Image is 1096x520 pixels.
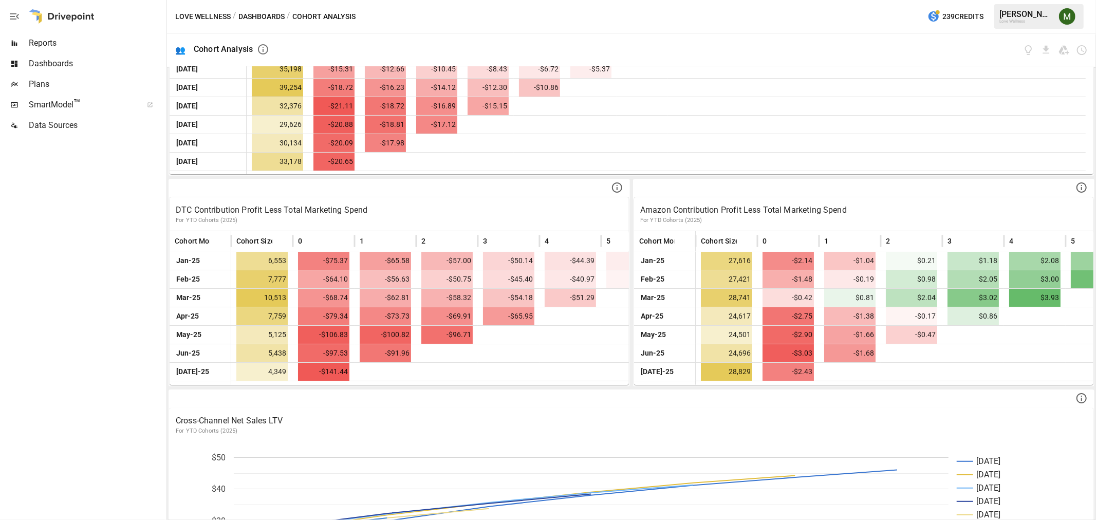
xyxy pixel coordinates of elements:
span: Jan-25 [639,252,666,270]
span: Plans [29,78,164,90]
span: [DATE] [175,116,199,134]
span: 5,125 [236,326,288,344]
span: -$97.53 [298,344,349,362]
span: $3.02 [948,289,999,307]
span: -$0.42 [763,289,814,307]
span: -$44.39 [545,252,596,270]
span: -$2.90 [763,326,814,344]
span: 32,376 [252,97,303,115]
span: [DATE]-25 [175,363,211,381]
span: -$1.68 [824,344,876,362]
button: Save as Google Doc [1058,44,1070,56]
span: -$6.72 [519,60,560,78]
span: 24,501 [701,326,752,344]
button: Meredith Lacasse [1053,2,1082,31]
span: -$10.45 [416,60,457,78]
span: -$141.44 [298,363,349,381]
span: -$1.04 [824,252,876,270]
span: 6,553 [236,252,288,270]
span: 27,421 [701,270,752,288]
div: [PERSON_NAME] [999,9,1053,19]
span: 3 [948,236,952,246]
p: For YTD Cohorts (2025) [176,216,623,225]
button: Sort [1076,234,1090,248]
span: 27,616 [701,252,752,270]
span: 5 [1071,236,1075,246]
button: Sort [426,234,441,248]
button: Schedule dashboard [1076,44,1088,56]
span: -$54.18 [483,289,534,307]
span: -$1.66 [824,326,876,344]
button: Download dashboard [1041,44,1052,56]
p: DTC Contribution Profit Less Total Marketing Spend [176,204,623,216]
span: -$0.47 [886,326,937,344]
button: Sort [365,234,379,248]
span: Apr-25 [175,307,200,325]
span: 30,134 [252,134,303,152]
span: Apr-25 [639,307,665,325]
span: -$16.89 [416,97,457,115]
span: [DATE] [175,134,199,152]
span: 5 [606,236,610,246]
span: 39,254 [252,79,303,97]
span: -$56.63 [360,270,411,288]
span: -$50.75 [421,270,473,288]
span: May-25 [639,326,667,344]
span: 239 Credits [942,10,983,23]
span: -$20.88 [313,116,355,134]
span: -$15.31 [313,60,355,78]
span: -$15.15 [468,97,509,115]
span: -$1.48 [763,270,814,288]
span: 29,626 [252,116,303,134]
span: [DATE] [175,97,199,115]
span: 28,829 [701,363,752,381]
span: -$20.09 [313,134,355,152]
span: -$18.81 [365,116,406,134]
div: Love Wellness [999,19,1053,24]
span: -$10.86 [519,79,560,97]
button: Dashboards [238,10,285,23]
span: $0.21 [886,252,937,270]
span: 3 [483,236,487,246]
span: -$2.75 [763,307,814,325]
span: Jun-25 [175,344,201,362]
span: Mar-25 [175,289,202,307]
span: -$69.91 [421,307,473,325]
span: -$2.43 [763,363,814,381]
span: -$20.65 [313,153,355,171]
text: [DATE] [976,484,1000,493]
button: Sort [303,234,318,248]
span: -$65.58 [360,252,411,270]
span: -$73.73 [360,307,411,325]
button: Sort [953,234,967,248]
span: -$1.38 [824,307,876,325]
span: 33,178 [252,153,303,171]
span: 5,438 [236,344,288,362]
div: 👥 [175,45,185,55]
button: Sort [768,234,782,248]
span: Mar-25 [639,289,666,307]
span: [DATE] [175,79,199,97]
span: -$40.97 [545,270,596,288]
span: $2.04 [886,289,937,307]
text: [DATE] [976,470,1000,480]
span: -$50.14 [483,252,534,270]
span: 7,777 [236,270,288,288]
button: Sort [891,234,905,248]
button: Love Wellness [175,10,231,23]
span: -$18.72 [313,79,355,97]
span: 24,617 [701,307,752,325]
span: -$68.74 [298,289,349,307]
span: $0.81 [824,289,876,307]
span: 4 [1009,236,1013,246]
span: Jan-25 [175,252,201,270]
button: Sort [1014,234,1029,248]
button: 239Credits [923,7,988,26]
span: Feb-25 [639,270,666,288]
span: SmartModel [29,99,136,111]
span: -$16.23 [365,79,406,97]
span: 2 [886,236,890,246]
span: 4 [545,236,549,246]
span: $3.93 [1009,289,1061,307]
button: Sort [488,234,503,248]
